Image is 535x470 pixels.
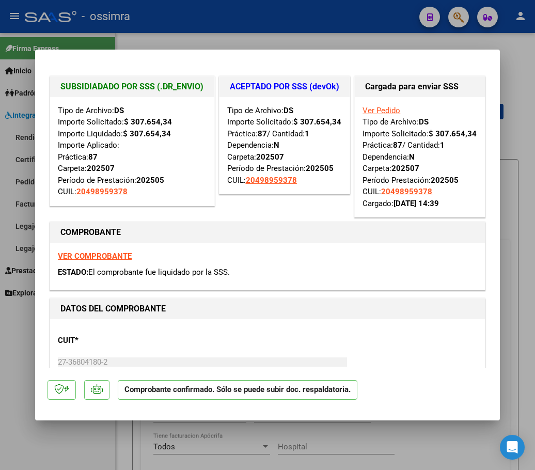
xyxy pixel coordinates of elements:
strong: N [274,140,279,150]
strong: 202505 [431,176,459,185]
strong: $ 307.654,34 [124,117,172,127]
strong: 202507 [391,164,419,173]
strong: 87 [258,129,267,138]
strong: DS [284,106,293,115]
a: Ver Pedido [363,106,400,115]
strong: 1 [305,129,309,138]
strong: 1 [440,140,445,150]
strong: 87 [88,152,98,162]
strong: DS [114,106,124,115]
div: Open Intercom Messenger [500,435,525,460]
span: ESTADO: [58,268,88,277]
strong: [DATE] 14:39 [394,199,439,208]
strong: N [409,152,415,162]
h1: Cargada para enviar SSS [365,81,475,93]
strong: 202507 [87,164,115,173]
div: Tipo de Archivo: Importe Solicitado: Práctica: / Cantidad: Dependencia: Carpeta: Período de Prest... [227,105,342,186]
strong: 202505 [306,164,334,173]
strong: DATOS DEL COMPROBANTE [60,304,166,314]
strong: COMPROBANTE [60,227,121,237]
strong: 87 [393,140,402,150]
div: Tipo de Archivo: Importe Solicitado: Práctica: / Cantidad: Dependencia: Carpeta: Período Prestaci... [363,105,477,210]
strong: $ 307.654,34 [429,129,477,138]
strong: DS [419,117,429,127]
strong: $ 307.654,34 [293,117,341,127]
div: Tipo de Archivo: Importe Solicitado: Importe Liquidado: Importe Aplicado: Práctica: Carpeta: Perí... [58,105,207,198]
h1: ACEPTADO POR SSS (devOk) [230,81,340,93]
span: 20498959378 [381,187,432,196]
strong: $ 307.654,34 [123,129,171,138]
strong: 202505 [136,176,164,185]
strong: 202507 [256,152,284,162]
p: Comprobante confirmado. Sólo se puede subir doc. respaldatoria. [118,380,357,400]
span: 20498959378 [246,176,297,185]
span: 20498959378 [76,187,128,196]
p: CUIT [58,335,184,347]
a: VER COMPROBANTE [58,252,132,261]
h1: SUBSIDIADADO POR SSS (.DR_ENVIO) [60,81,204,93]
span: El comprobante fue liquidado por la SSS. [88,268,230,277]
